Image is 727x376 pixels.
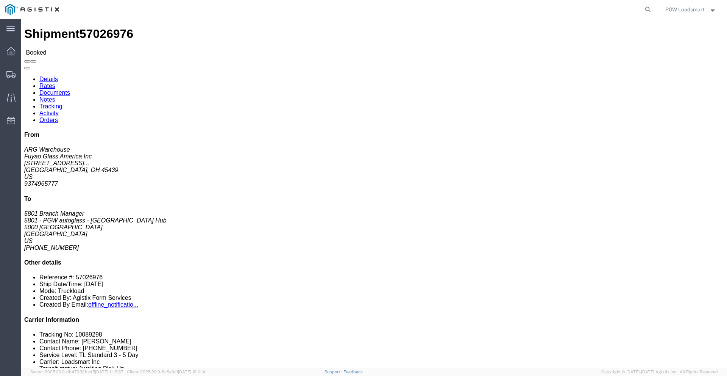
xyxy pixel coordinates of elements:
[665,5,704,14] span: PGW Loadsmart
[665,5,717,14] button: PGW Loadsmart
[30,370,123,374] span: Server: 2025.20.0-db47332bad5
[127,370,205,374] span: Client: 2025.20.0-8c6e0cf
[5,4,59,15] img: logo
[343,370,363,374] a: Feedback
[21,19,727,368] iframe: FS Legacy Container
[601,369,718,375] span: Copyright © [DATE]-[DATE] Agistix Inc., All Rights Reserved
[95,370,123,374] span: [DATE] 11:13:37
[324,370,343,374] a: Support
[178,370,205,374] span: [DATE] 12:11:14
